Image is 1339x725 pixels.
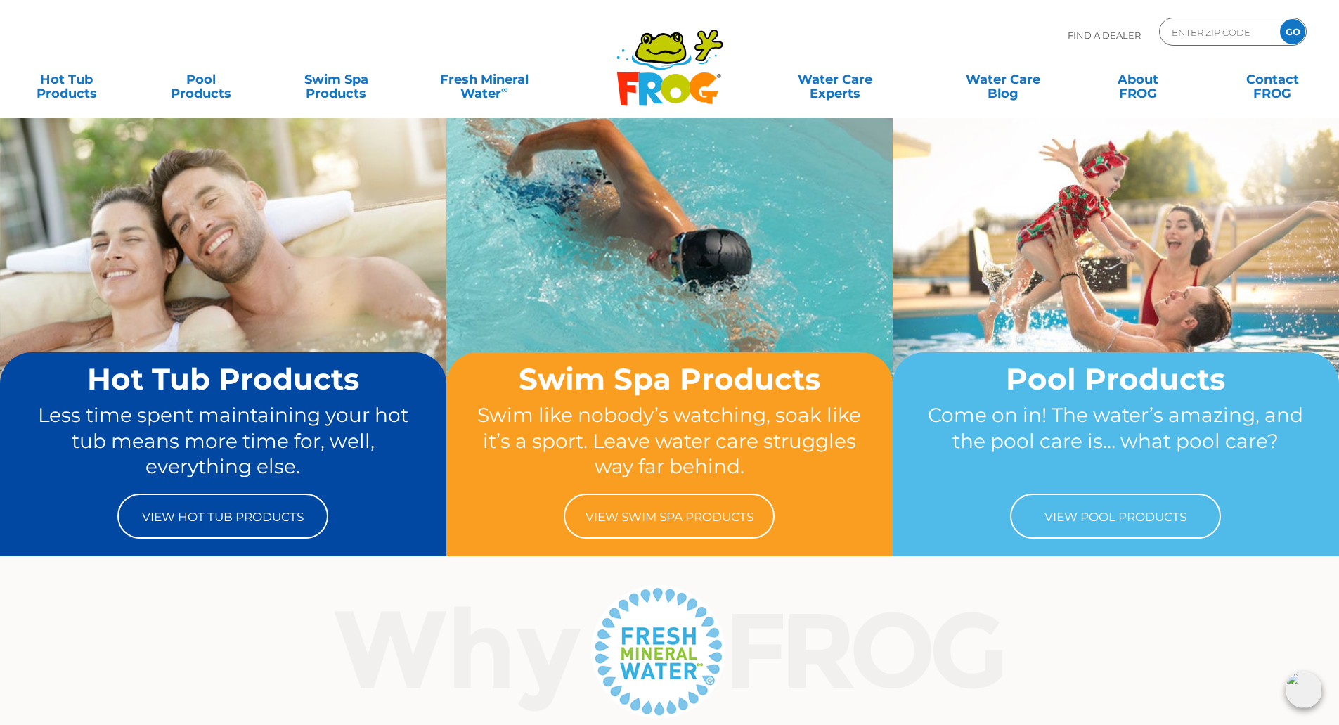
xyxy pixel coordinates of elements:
[1220,65,1325,94] a: ContactFROG
[446,117,893,451] img: home-banner-swim-spa-short
[1170,22,1265,42] input: Zip Code Form
[14,65,119,94] a: Hot TubProducts
[564,494,775,539] a: View Swim Spa Products
[919,363,1312,395] h2: Pool Products
[501,84,508,95] sup: ∞
[27,363,420,395] h2: Hot Tub Products
[473,363,866,395] h2: Swim Spa Products
[1068,18,1141,53] p: Find A Dealer
[284,65,389,94] a: Swim SpaProducts
[27,402,420,480] p: Less time spent maintaining your hot tub means more time for, well, everything else.
[750,65,920,94] a: Water CareExperts
[1010,494,1221,539] a: View Pool Products
[1280,19,1305,44] input: GO
[1023,226,1290,676] iframe: Thrio Integration Page
[418,65,550,94] a: Fresh MineralWater∞
[950,65,1055,94] a: Water CareBlog
[1286,672,1322,708] img: openIcon
[473,402,866,480] p: Swim like nobody’s watching, soak like it’s a sport. Leave water care struggles way far behind.
[117,494,328,539] a: View Hot Tub Products
[919,402,1312,480] p: Come on in! The water’s amazing, and the pool care is… what pool care?
[1085,65,1190,94] a: AboutFROG
[306,581,1033,721] img: Why Frog
[149,65,254,94] a: PoolProducts
[893,117,1339,451] img: home-banner-pool-short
